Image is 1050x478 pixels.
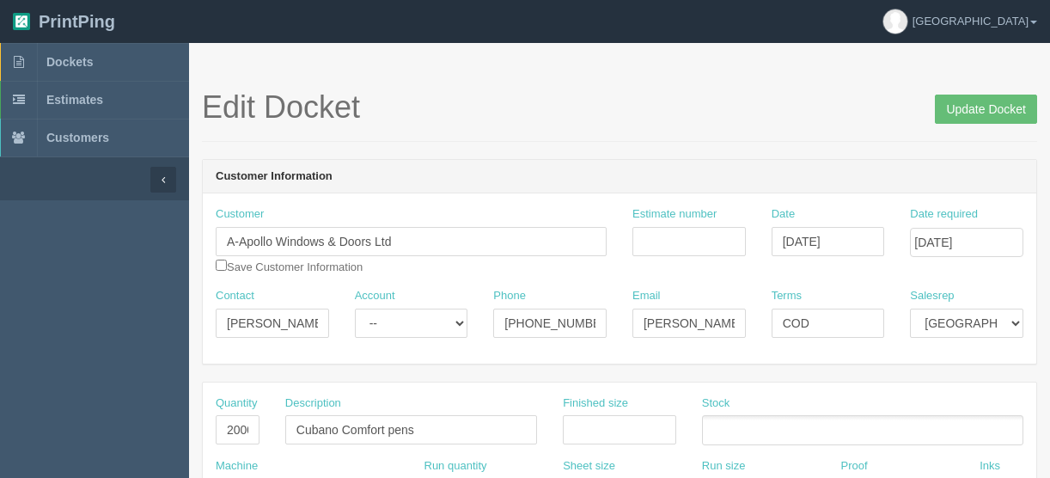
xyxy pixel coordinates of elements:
label: Estimate number [632,206,717,223]
label: Stock [702,395,730,412]
header: Customer Information [203,160,1036,194]
label: Date [772,206,795,223]
div: Save Customer Information [216,206,607,275]
label: Account [355,288,395,304]
label: Machine [216,458,258,475]
input: Enter customer name [216,227,607,256]
label: Customer [216,206,264,223]
label: Contact [216,288,254,304]
label: Email [632,288,661,304]
label: Finished size [563,395,628,412]
label: Run quantity [424,458,487,475]
label: Terms [772,288,802,304]
label: Description [285,395,341,412]
span: Customers [46,131,109,144]
label: Phone [493,288,526,304]
img: logo-3e63b451c926e2ac314895c53de4908e5d424f24456219fb08d385ab2e579770.png [13,13,30,30]
h1: Edit Docket [202,90,1037,125]
label: Inks [980,458,1000,475]
label: Quantity [216,395,257,412]
span: Estimates [46,93,103,107]
img: avatar_default-7531ab5dedf162e01f1e0bb0964e6a185e93c5c22dfe317fb01d7f8cd2b1632c.jpg [883,9,907,34]
label: Sheet size [563,458,615,475]
input: Update Docket [935,95,1037,124]
label: Salesrep [910,288,954,304]
label: Proof [840,458,867,475]
label: Run size [702,458,746,475]
span: Dockets [46,55,93,69]
label: Date required [910,206,978,223]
